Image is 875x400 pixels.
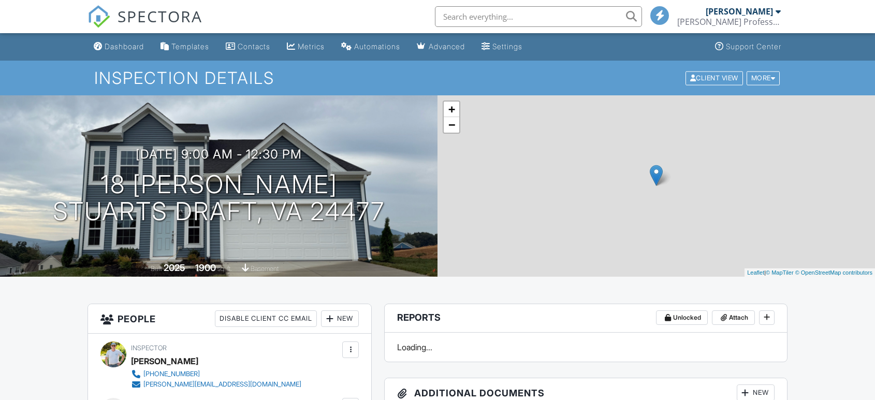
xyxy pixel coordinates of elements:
[726,42,781,51] div: Support Center
[444,117,459,133] a: Zoom out
[90,37,148,56] a: Dashboard
[171,42,209,51] div: Templates
[217,265,232,273] span: sq. ft.
[677,17,781,27] div: Sutton's Professional Home Inspections, LLC
[337,37,404,56] a: Automations (Basic)
[143,380,301,389] div: [PERSON_NAME][EMAIL_ADDRESS][DOMAIN_NAME]
[87,14,202,36] a: SPECTORA
[131,379,301,390] a: [PERSON_NAME][EMAIL_ADDRESS][DOMAIN_NAME]
[164,262,185,273] div: 2025
[195,262,216,273] div: 1900
[747,269,764,276] a: Leaflet
[238,42,270,51] div: Contacts
[88,304,371,334] h3: People
[118,5,202,27] span: SPECTORA
[706,6,773,17] div: [PERSON_NAME]
[321,310,359,327] div: New
[766,269,794,276] a: © MapTiler
[747,71,780,85] div: More
[215,310,317,327] div: Disable Client CC Email
[283,37,329,56] a: Metrics
[222,37,274,56] a: Contacts
[131,344,167,352] span: Inspector
[435,6,642,27] input: Search everything...
[492,42,522,51] div: Settings
[156,37,213,56] a: Templates
[354,42,400,51] div: Automations
[444,102,459,117] a: Zoom in
[143,370,200,378] div: [PHONE_NUMBER]
[151,265,162,273] span: Built
[795,269,872,276] a: © OpenStreetMap contributors
[684,74,746,81] a: Client View
[477,37,527,56] a: Settings
[745,268,875,277] div: |
[131,369,301,379] a: [PHONE_NUMBER]
[131,353,198,369] div: [PERSON_NAME]
[53,171,385,226] h1: 18 [PERSON_NAME] Stuarts Draft, VA 24477
[251,265,279,273] span: basement
[686,71,743,85] div: Client View
[105,42,144,51] div: Dashboard
[413,37,469,56] a: Advanced
[298,42,325,51] div: Metrics
[87,5,110,28] img: The Best Home Inspection Software - Spectora
[94,69,781,87] h1: Inspection Details
[711,37,785,56] a: Support Center
[429,42,465,51] div: Advanced
[136,147,302,161] h3: [DATE] 9:00 am - 12:30 pm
